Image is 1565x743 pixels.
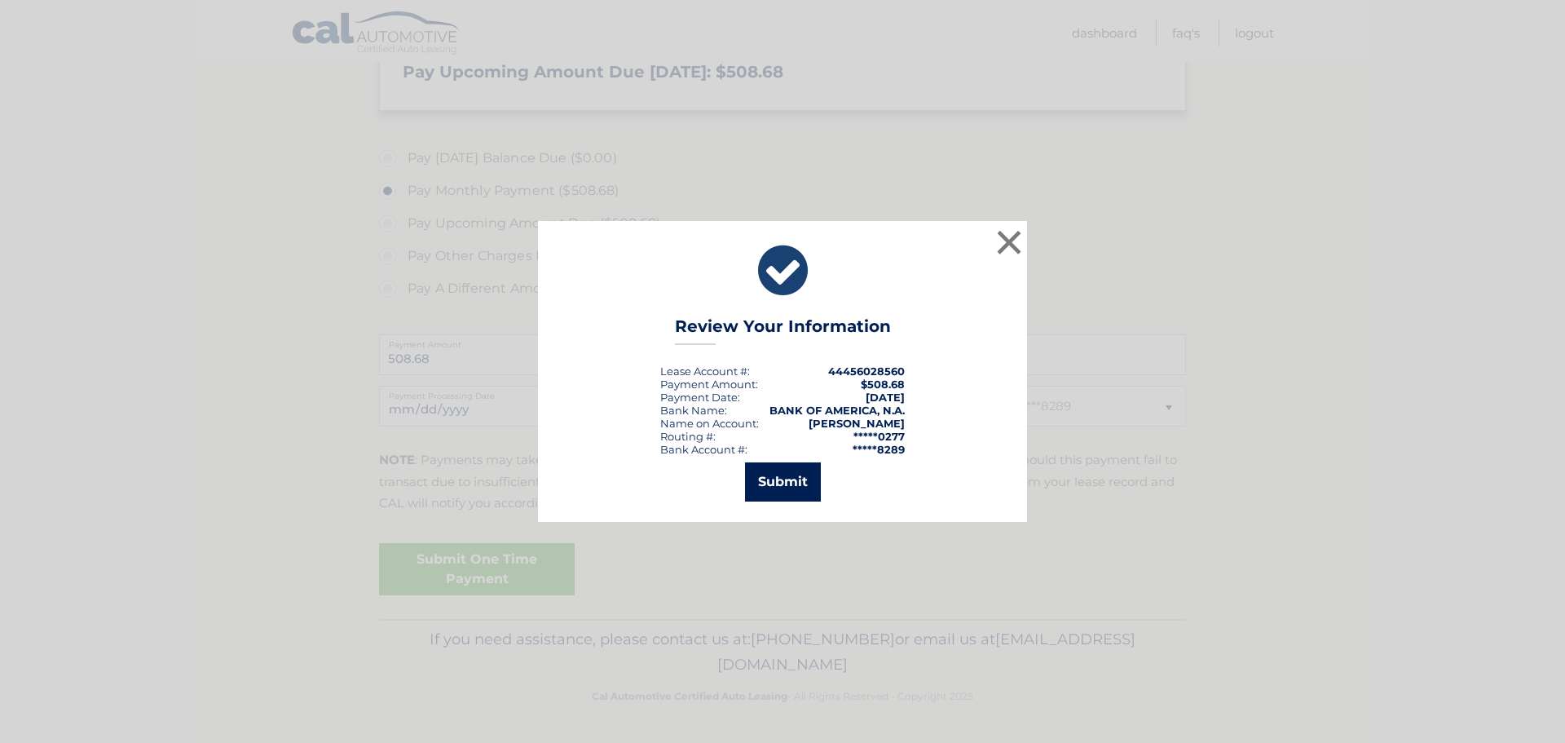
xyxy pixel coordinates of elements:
div: Payment Amount: [660,378,758,391]
div: Name on Account: [660,417,759,430]
button: × [993,226,1025,259]
div: Routing #: [660,430,716,443]
div: Lease Account #: [660,365,750,378]
div: Bank Name: [660,404,727,417]
span: $508.68 [861,378,905,391]
strong: 44456028560 [828,365,905,378]
button: Submit [745,462,821,502]
div: : [660,391,740,404]
strong: BANK OF AMERICA, N.A. [769,404,905,417]
span: Payment Date [660,391,738,404]
div: Bank Account #: [660,443,747,456]
h3: Review Your Information [675,316,891,345]
span: [DATE] [866,391,905,404]
strong: [PERSON_NAME] [809,417,905,430]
